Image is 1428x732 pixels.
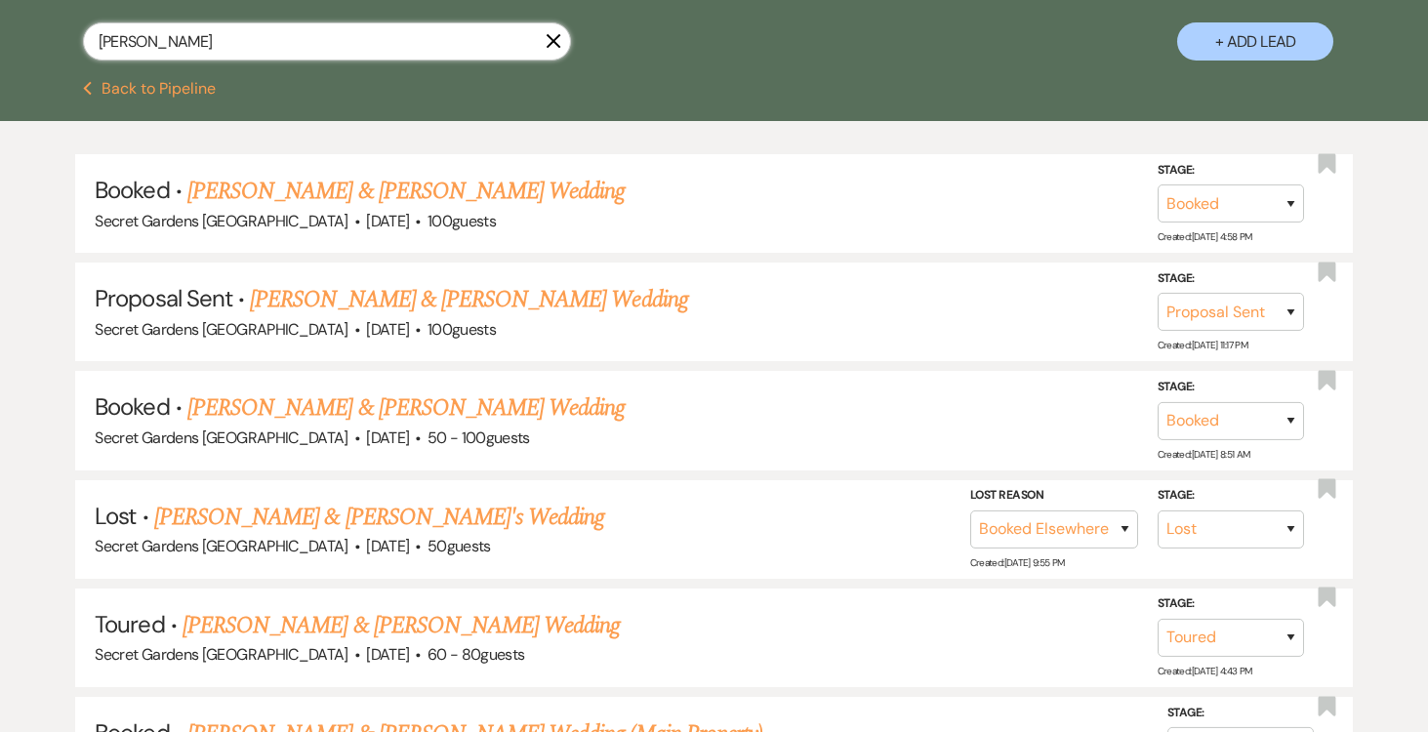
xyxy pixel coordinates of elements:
a: [PERSON_NAME] & [PERSON_NAME] Wedding [187,174,625,209]
a: [PERSON_NAME] & [PERSON_NAME] Wedding [187,390,625,426]
button: + Add Lead [1177,22,1333,61]
span: [DATE] [366,319,409,340]
span: Created: [DATE] 4:58 PM [1158,230,1252,243]
label: Lost Reason [970,485,1138,507]
span: Lost [95,501,136,531]
span: Secret Gardens [GEOGRAPHIC_DATA] [95,427,348,448]
label: Stage: [1158,593,1304,615]
span: Created: [DATE] 8:51 AM [1158,447,1250,460]
span: Booked [95,175,169,205]
span: Created: [DATE] 9:55 PM [970,556,1065,569]
span: [DATE] [366,427,409,448]
label: Stage: [1167,702,1314,723]
span: [DATE] [366,536,409,556]
span: Secret Gardens [GEOGRAPHIC_DATA] [95,536,348,556]
span: Created: [DATE] 11:17 PM [1158,339,1247,351]
label: Stage: [1158,268,1304,290]
span: [DATE] [366,211,409,231]
span: Secret Gardens [GEOGRAPHIC_DATA] [95,319,348,340]
span: Secret Gardens [GEOGRAPHIC_DATA] [95,211,348,231]
span: Created: [DATE] 4:43 PM [1158,665,1252,677]
span: Secret Gardens [GEOGRAPHIC_DATA] [95,644,348,665]
label: Stage: [1158,485,1304,507]
span: Booked [95,391,169,422]
span: 50 guests [428,536,491,556]
label: Stage: [1158,160,1304,182]
span: Toured [95,609,164,639]
span: [DATE] [366,644,409,665]
a: [PERSON_NAME] & [PERSON_NAME] Wedding [183,608,620,643]
span: 50 - 100 guests [428,427,530,448]
span: 100 guests [428,319,496,340]
span: 100 guests [428,211,496,231]
input: Search by name, event date, email address or phone number [83,22,571,61]
label: Stage: [1158,377,1304,398]
span: 60 - 80 guests [428,644,525,665]
a: [PERSON_NAME] & [PERSON_NAME] Wedding [250,282,687,317]
span: Proposal Sent [95,283,232,313]
button: Back to Pipeline [83,81,217,97]
a: [PERSON_NAME] & [PERSON_NAME]'s Wedding [154,500,605,535]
